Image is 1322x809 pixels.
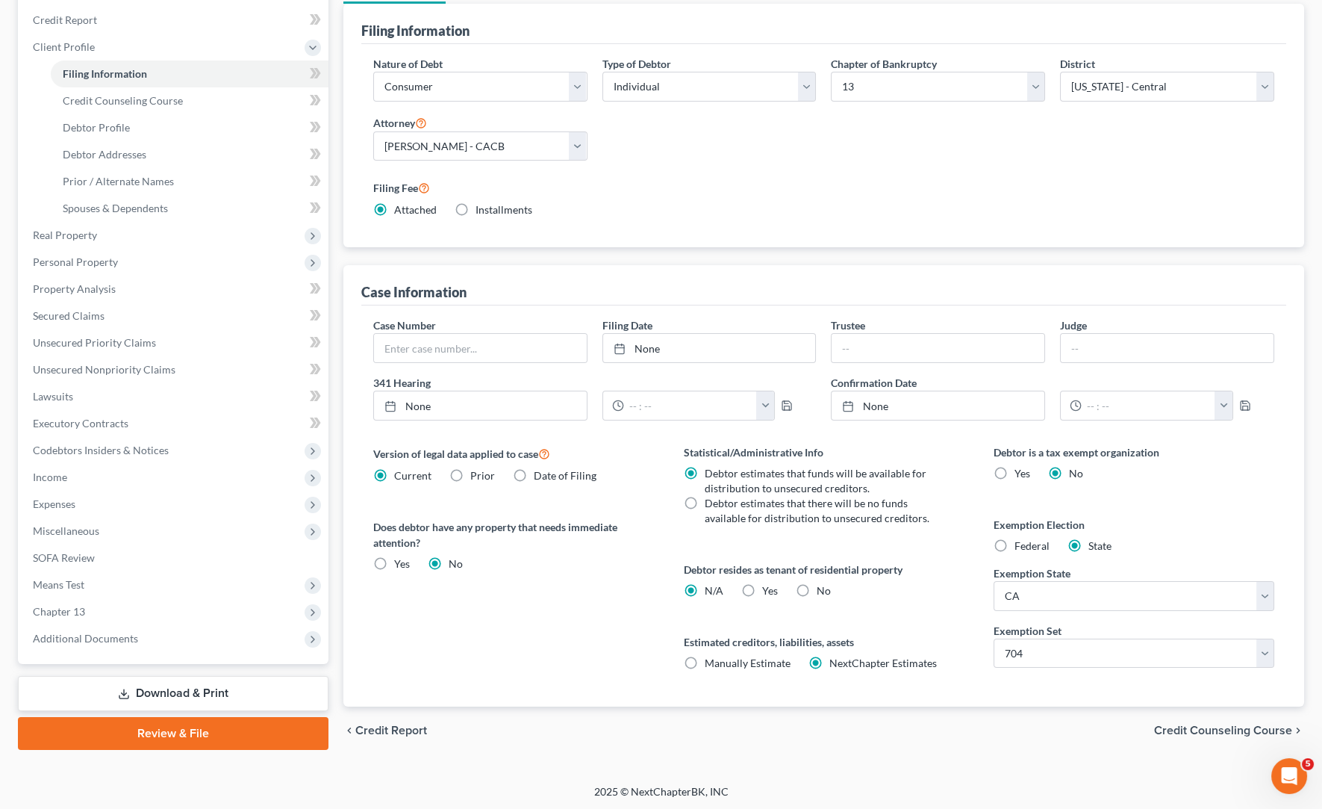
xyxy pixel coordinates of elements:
span: Client Profile [33,40,95,53]
label: Nature of Debt [373,56,443,72]
span: Spouses & Dependents [63,202,168,214]
span: Unsecured Priority Claims [33,336,156,349]
span: Debtor estimates that funds will be available for distribution to unsecured creditors. [705,467,926,495]
button: Credit Counseling Course chevron_right [1154,725,1304,737]
label: Statistical/Administrative Info [684,444,964,460]
label: Judge [1060,317,1087,333]
span: Expenses [33,498,75,510]
label: Debtor resides as tenant of residential property [684,562,964,577]
input: -- [832,334,1044,362]
a: None [374,391,587,420]
a: Download & Print [18,676,328,711]
input: -- : -- [624,391,758,420]
a: Credit Counseling Course [51,87,328,114]
span: Installments [476,203,532,216]
span: Yes [394,557,410,570]
label: Estimated creditors, liabilities, assets [684,634,964,650]
a: Debtor Profile [51,114,328,141]
span: Federal [1014,539,1050,552]
label: Does debtor have any property that needs immediate attention? [373,519,654,551]
span: Credit Report [33,13,97,26]
label: Confirmation Date [823,375,1282,391]
span: Credit Report [355,725,427,737]
i: chevron_left [343,725,355,737]
span: Property Analysis [33,282,116,295]
div: Case Information [361,283,467,301]
a: None [603,334,816,362]
label: Exemption Set [994,623,1061,639]
span: Debtor Addresses [63,148,146,161]
span: 5 [1302,758,1314,770]
span: Yes [762,584,778,597]
label: Debtor is a tax exempt organization [994,444,1274,460]
span: Prior [470,469,495,482]
label: Chapter of Bankruptcy [831,56,937,72]
span: Executory Contracts [33,417,128,430]
span: No [449,557,463,570]
a: SOFA Review [21,545,328,571]
span: Income [33,471,67,483]
label: Type of Debtor [602,56,671,72]
span: SOFA Review [33,551,95,564]
a: Credit Report [21,7,328,34]
span: Debtor Profile [63,121,130,134]
label: Attorney [373,114,427,131]
a: Debtor Addresses [51,141,328,168]
span: Manually Estimate [705,657,791,669]
span: Codebtors Insiders & Notices [33,444,169,456]
span: Yes [1014,467,1030,480]
span: Attached [394,203,437,216]
span: Debtor estimates that there will be no funds available for distribution to unsecured creditors. [705,497,929,524]
span: Real Property [33,229,97,241]
div: Filing Information [361,22,470,40]
input: Enter case number... [374,334,587,362]
label: District [1060,56,1095,72]
label: Exemption State [994,565,1070,581]
span: Additional Documents [33,632,138,645]
label: Case Number [373,317,436,333]
a: None [832,391,1044,420]
label: 341 Hearing [366,375,824,391]
span: Miscellaneous [33,524,99,537]
span: No [817,584,831,597]
a: Property Analysis [21,276,328,303]
span: Credit Counseling Course [1154,725,1292,737]
a: Executory Contracts [21,410,328,437]
a: Review & File [18,717,328,750]
span: N/A [705,584,723,597]
button: chevron_left Credit Report [343,725,427,737]
span: State [1088,539,1111,552]
span: Means Test [33,578,84,591]
a: Filing Information [51,61,328,87]
input: -- : -- [1082,391,1215,420]
span: Date of Filing [534,469,596,482]
span: Personal Property [33,255,118,268]
a: Unsecured Priority Claims [21,329,328,356]
iframe: Intercom live chat [1271,758,1307,794]
label: Filing Fee [373,179,1274,196]
a: Secured Claims [21,303,328,329]
span: Filing Information [63,67,147,80]
span: Prior / Alternate Names [63,175,174,187]
span: Unsecured Nonpriority Claims [33,363,175,376]
span: No [1069,467,1083,480]
a: Unsecured Nonpriority Claims [21,356,328,383]
span: Credit Counseling Course [63,94,183,107]
a: Spouses & Dependents [51,195,328,222]
label: Exemption Election [994,517,1274,533]
i: chevron_right [1292,725,1304,737]
label: Filing Date [602,317,652,333]
label: Trustee [831,317,865,333]
span: Chapter 13 [33,605,85,618]
a: Prior / Alternate Names [51,168,328,195]
label: Version of legal data applied to case [373,444,654,462]
span: Current [394,469,431,482]
span: Lawsuits [33,390,73,403]
input: -- [1061,334,1273,362]
a: Lawsuits [21,383,328,410]
span: NextChapter Estimates [829,657,937,669]
span: Secured Claims [33,309,105,322]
